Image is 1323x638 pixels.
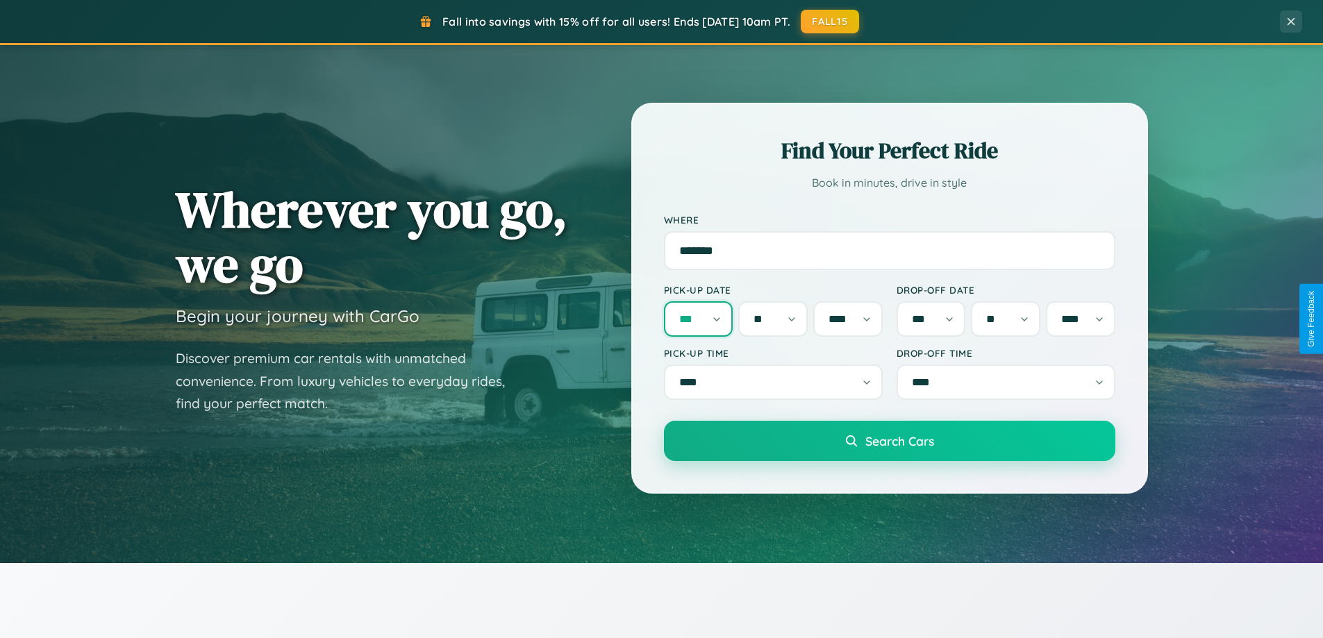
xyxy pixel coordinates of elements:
[1306,291,1316,347] div: Give Feedback
[664,421,1115,461] button: Search Cars
[801,10,859,33] button: FALL15
[897,284,1115,296] label: Drop-off Date
[664,347,883,359] label: Pick-up Time
[442,15,790,28] span: Fall into savings with 15% off for all users! Ends [DATE] 10am PT.
[176,305,419,326] h3: Begin your journey with CarGo
[664,214,1115,226] label: Where
[664,135,1115,166] h2: Find Your Perfect Ride
[176,182,567,292] h1: Wherever you go, we go
[897,347,1115,359] label: Drop-off Time
[664,173,1115,193] p: Book in minutes, drive in style
[176,347,523,415] p: Discover premium car rentals with unmatched convenience. From luxury vehicles to everyday rides, ...
[865,433,934,448] span: Search Cars
[664,284,883,296] label: Pick-up Date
